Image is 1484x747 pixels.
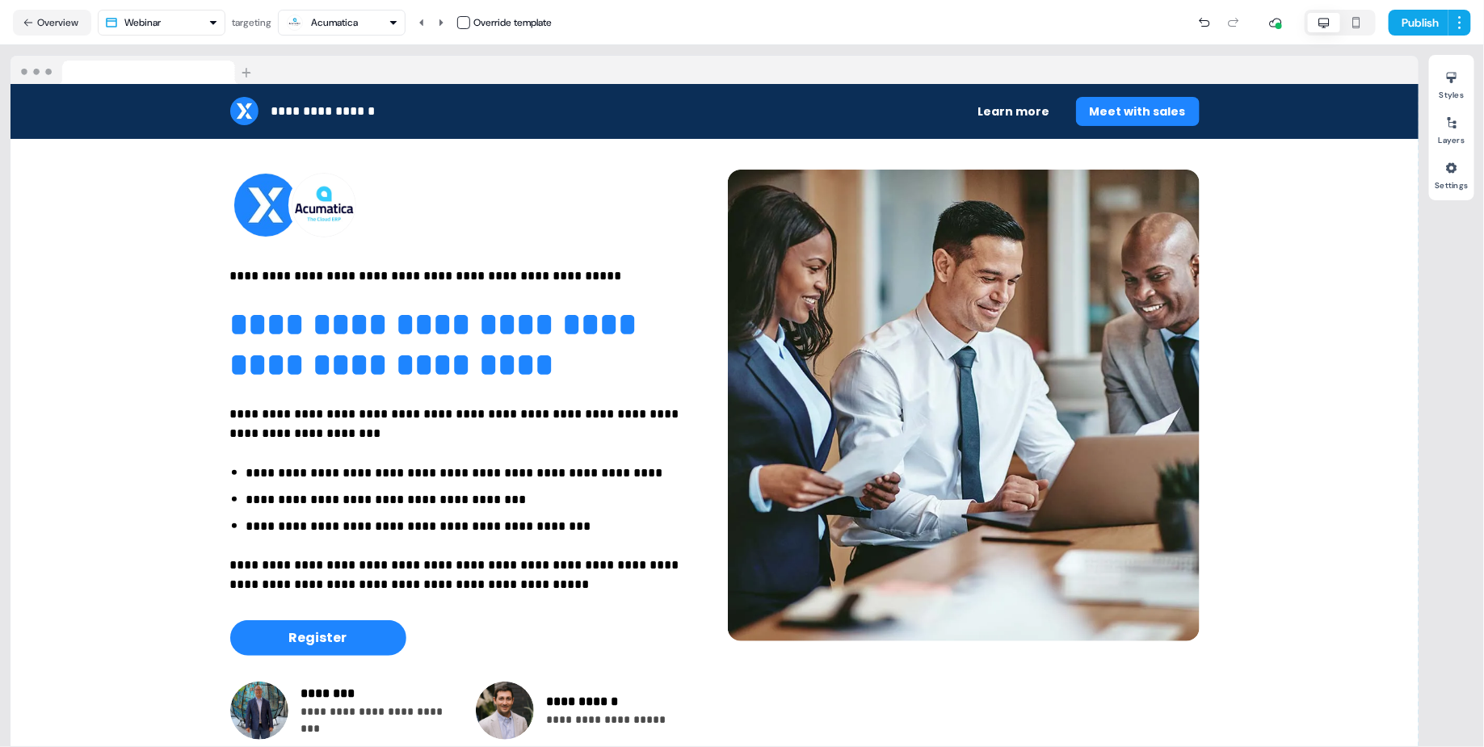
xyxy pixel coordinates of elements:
img: Image [728,170,1200,641]
img: Contact photo [476,682,534,740]
img: Browser topbar [11,56,259,85]
div: Override template [473,15,552,31]
button: Publish [1389,10,1448,36]
button: Settings [1429,155,1474,191]
button: Register [230,620,406,656]
div: targeting [232,15,271,31]
button: Meet with sales [1076,97,1200,126]
button: Layers [1429,110,1474,145]
div: Learn moreMeet with sales [721,97,1200,126]
div: Webinar [124,15,161,31]
button: Learn more [965,97,1063,126]
button: Overview [13,10,91,36]
button: Styles [1429,65,1474,100]
img: Contact photo [230,682,288,740]
button: Acumatica [278,10,406,36]
div: Acumatica [311,15,358,31]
